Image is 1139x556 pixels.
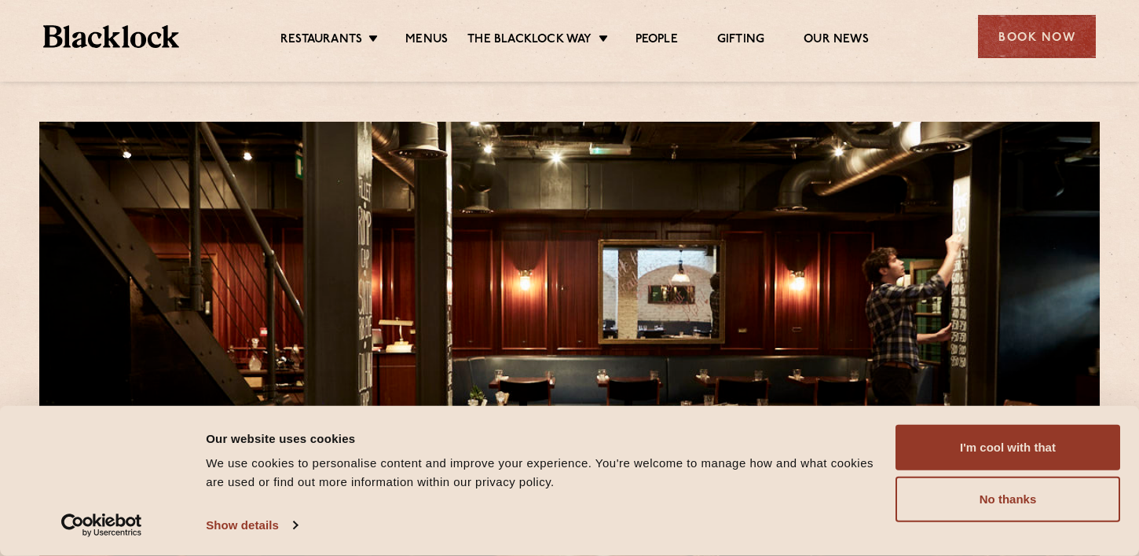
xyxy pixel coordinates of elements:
[206,514,297,537] a: Show details
[206,429,877,448] div: Our website uses cookies
[206,454,877,492] div: We use cookies to personalise content and improve your experience. You're welcome to manage how a...
[467,32,591,49] a: The Blacklock Way
[405,32,448,49] a: Menus
[635,32,678,49] a: People
[895,425,1120,470] button: I'm cool with that
[804,32,869,49] a: Our News
[280,32,362,49] a: Restaurants
[895,477,1120,522] button: No thanks
[43,25,179,48] img: BL_Textured_Logo-footer-cropped.svg
[33,514,170,537] a: Usercentrics Cookiebot - opens in a new window
[978,15,1096,58] div: Book Now
[717,32,764,49] a: Gifting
